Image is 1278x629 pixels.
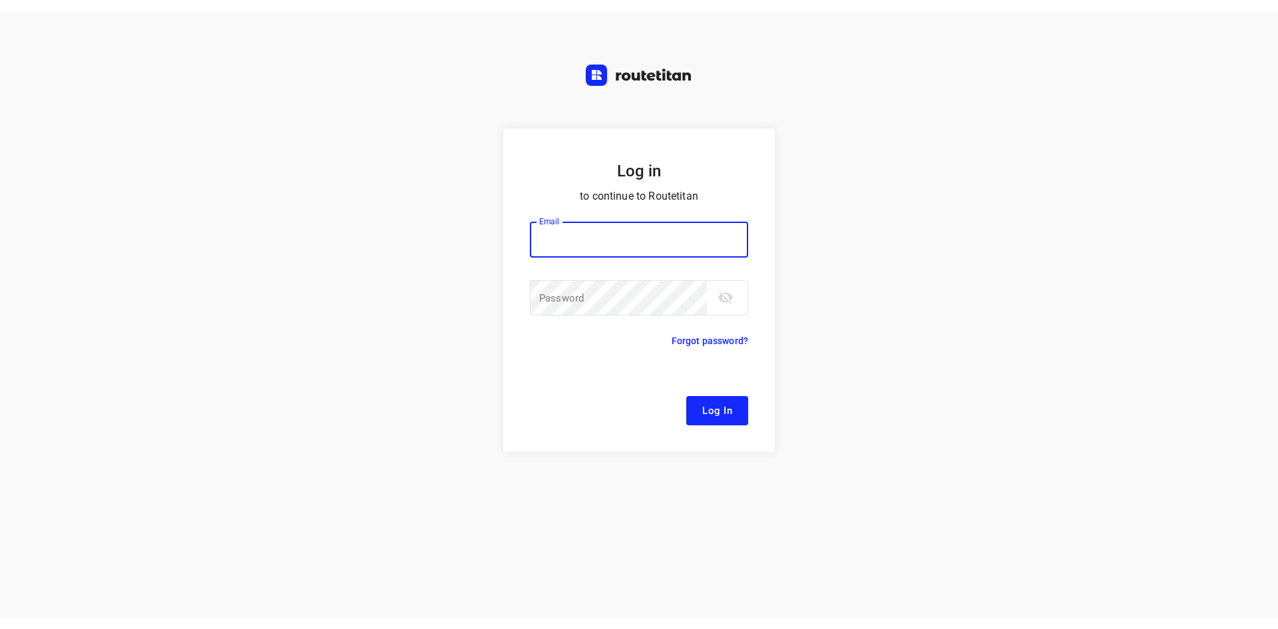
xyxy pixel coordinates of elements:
[586,53,692,75] img: Routetitan
[686,385,748,414] button: Log In
[530,176,748,194] p: to continue to Routetitan
[672,321,748,337] p: Forgot password?
[530,149,748,170] h5: Log in
[702,391,732,408] span: Log In
[712,273,739,300] button: toggle password visibility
